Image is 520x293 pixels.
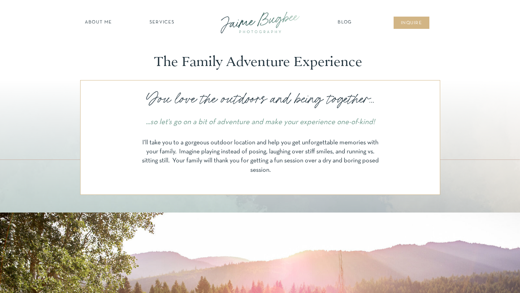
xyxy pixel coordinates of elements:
[146,119,375,126] i: ...so let's go on a bit of adventure and make your experience one-of-kind!
[154,54,366,70] p: The Family Adventure Experience
[142,19,182,26] a: SERVICES
[137,89,383,109] p: You love the outdoors and being together...
[83,19,114,26] a: about ME
[336,19,354,26] a: Blog
[140,138,381,179] p: I'll take you to a gorgeous outdoor location and help you get unforgettable memories with your fa...
[397,20,426,27] a: inqUIre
